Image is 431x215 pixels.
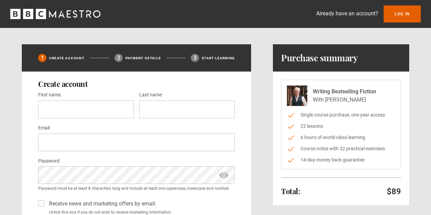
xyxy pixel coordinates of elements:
[38,80,235,88] h2: Create account
[38,54,46,62] div: 1
[316,10,378,18] p: Already have an account?
[125,56,161,61] p: Payment details
[287,156,395,164] li: 14-day money back guarantee
[287,134,395,141] li: 6 hours of world-class learning
[38,157,60,165] label: Password
[387,186,401,197] p: $89
[281,187,300,195] h2: Total:
[38,124,50,132] label: Email
[49,56,84,61] p: Create Account
[139,91,162,99] label: Last name
[202,56,235,61] p: Start learning
[46,200,156,208] label: Receive news and marketing offers by email.
[281,52,358,63] h1: Purchase summary
[287,111,395,119] li: Single course purchase, one year access
[38,185,235,191] small: Password must be at least 8 characters long and include at least one uppercase, lowercase and num...
[10,9,101,19] svg: BBC Maestro
[114,54,123,62] div: 2
[313,88,376,96] p: Writing Bestselling Fiction
[38,91,61,99] label: First name
[287,145,395,152] li: Course notes with 32 practical exercises
[191,54,199,62] div: 3
[287,123,395,130] li: 22 lessons
[384,5,421,22] a: Log In
[218,166,229,184] span: show password
[313,96,376,104] p: With [PERSON_NAME]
